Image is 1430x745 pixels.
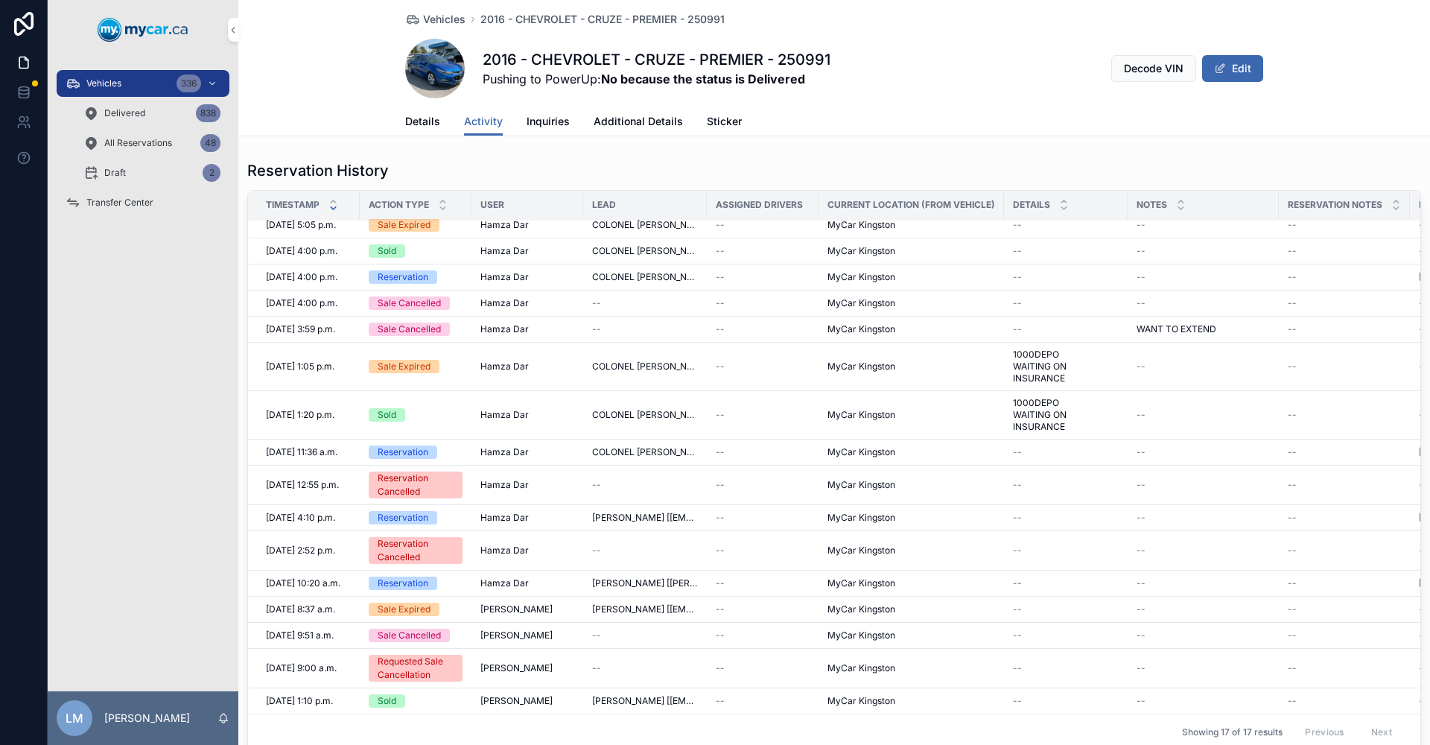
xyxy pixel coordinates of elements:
[1013,271,1022,283] span: --
[592,446,698,458] span: COLONEL [PERSON_NAME] [[EMAIL_ADDRESS][DOMAIN_NAME]]
[827,199,995,211] span: Current Location (from Vehicle)
[592,695,698,707] span: [PERSON_NAME] [[EMAIL_ADDRESS][DOMAIN_NAME]]
[1013,349,1119,384] span: 1000DEPO WAITING ON INSURANCE
[378,270,428,284] div: Reservation
[266,361,334,372] span: [DATE] 1:05 p.m.
[1419,245,1428,257] span: --
[1013,545,1022,557] span: --
[827,577,895,589] span: MyCar Kingston
[1419,219,1428,231] span: --
[1419,662,1428,674] span: --
[1111,55,1196,82] button: Decode VIN
[1288,323,1297,335] span: --
[827,695,895,707] span: MyCar Kingston
[592,361,698,372] span: COLONEL [PERSON_NAME] [[EMAIL_ADDRESS][DOMAIN_NAME]]
[1013,695,1022,707] span: --
[594,114,683,129] span: Additional Details
[266,323,335,335] span: [DATE] 3:59 p.m.
[378,360,430,373] div: Sale Expired
[1137,479,1145,491] span: --
[1013,297,1022,309] span: --
[480,323,529,335] span: Hamza Dar
[196,104,220,122] div: 838
[592,219,698,231] span: COLONEL [PERSON_NAME] [[EMAIL_ADDRESS][DOMAIN_NAME]]
[1137,630,1145,641] span: --
[716,662,725,674] span: --
[1013,603,1022,615] span: --
[266,545,335,557] span: [DATE] 2:52 p.m.
[707,114,742,129] span: Sticker
[716,199,803,211] span: Assigned Drivers
[1013,662,1022,674] span: --
[592,479,601,491] span: --
[74,100,229,127] a: Delivered838
[1288,630,1297,641] span: --
[827,271,895,283] span: MyCar Kingston
[1137,199,1167,211] span: Notes
[1182,726,1283,738] span: Showing 17 of 17 results
[1288,409,1297,421] span: --
[104,107,145,119] span: Delivered
[527,114,570,129] span: Inquiries
[1137,545,1145,557] span: --
[1288,512,1297,524] span: --
[592,199,616,211] span: Lead
[716,577,725,589] span: --
[104,711,190,726] p: [PERSON_NAME]
[827,219,895,231] span: MyCar Kingston
[104,167,126,179] span: Draft
[716,323,725,335] span: --
[98,18,188,42] img: App logo
[480,479,529,491] span: Hamza Dar
[48,60,238,235] div: scrollable content
[827,323,895,335] span: MyCar Kingston
[480,446,529,458] span: Hamza Dar
[480,219,529,231] span: Hamza Dar
[1137,297,1145,309] span: --
[592,245,698,257] span: COLONEL [PERSON_NAME] [[EMAIL_ADDRESS][DOMAIN_NAME]]
[1013,446,1022,458] span: --
[247,160,389,181] h1: Reservation History
[66,709,83,727] span: LM
[1288,199,1382,211] span: Reservation Notes
[266,512,335,524] span: [DATE] 4:10 p.m.
[266,630,334,641] span: [DATE] 9:51 a.m.
[378,408,396,422] div: Sold
[378,323,441,336] div: Sale Cancelled
[527,108,570,138] a: Inquiries
[1137,577,1145,589] span: --
[405,12,465,27] a: Vehicles
[1137,662,1145,674] span: --
[480,603,553,615] span: [PERSON_NAME]
[1013,219,1022,231] span: --
[716,361,725,372] span: --
[57,70,229,97] a: Vehicles336
[716,479,725,491] span: --
[707,108,742,138] a: Sticker
[827,630,895,641] span: MyCar Kingston
[827,512,895,524] span: MyCar Kingston
[378,603,430,616] div: Sale Expired
[378,472,454,498] div: Reservation Cancelled
[480,245,529,257] span: Hamza Dar
[1124,61,1183,76] span: Decode VIN
[480,12,725,27] a: 2016 - CHEVROLET - CRUZE - PREMIER - 250991
[378,629,441,642] div: Sale Cancelled
[827,479,895,491] span: MyCar Kingston
[592,323,601,335] span: --
[1013,245,1022,257] span: --
[716,446,725,458] span: --
[200,134,220,152] div: 48
[1013,512,1022,524] span: --
[266,479,339,491] span: [DATE] 12:55 p.m.
[266,245,337,257] span: [DATE] 4:00 p.m.
[594,108,683,138] a: Additional Details
[57,189,229,216] a: Transfer Center
[1288,695,1297,707] span: --
[378,297,441,310] div: Sale Cancelled
[716,271,725,283] span: --
[378,218,430,232] div: Sale Expired
[1013,397,1119,433] span: 1000DEPO WAITING ON INSURANCE
[1288,361,1297,372] span: --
